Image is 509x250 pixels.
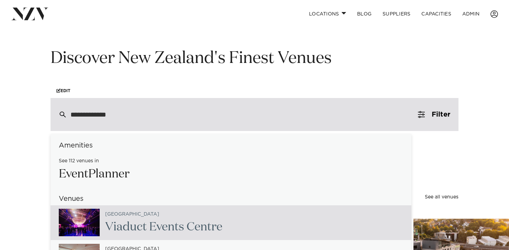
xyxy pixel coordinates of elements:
h2: Planner [59,166,130,182]
span: Event [149,221,179,233]
small: [GEOGRAPHIC_DATA] [105,212,159,217]
a: Capacities [416,7,457,21]
a: BLOG [352,7,377,21]
small: See 112 venues in [59,159,99,164]
a: See all venues [425,195,458,199]
img: nzv-logo.png [11,8,48,20]
span: Filter [432,111,450,118]
a: SUPPLIERS [377,7,416,21]
span: Event [59,168,88,180]
img: GqNenGPODLzyJzb3uQZPe8uP6bvoD8i5m9Nk5Vrm.jpg [59,209,100,236]
h2: s Centre [105,219,222,235]
a: ADMIN [457,7,485,21]
a: Edit [51,83,76,98]
h6: Venues [51,195,411,203]
a: Locations [303,7,352,21]
h6: Amenities [51,142,411,149]
span: Viaduct [105,221,147,233]
button: Filter [410,98,458,131]
h1: Discover New Zealand's Finest Venues [51,48,458,69]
